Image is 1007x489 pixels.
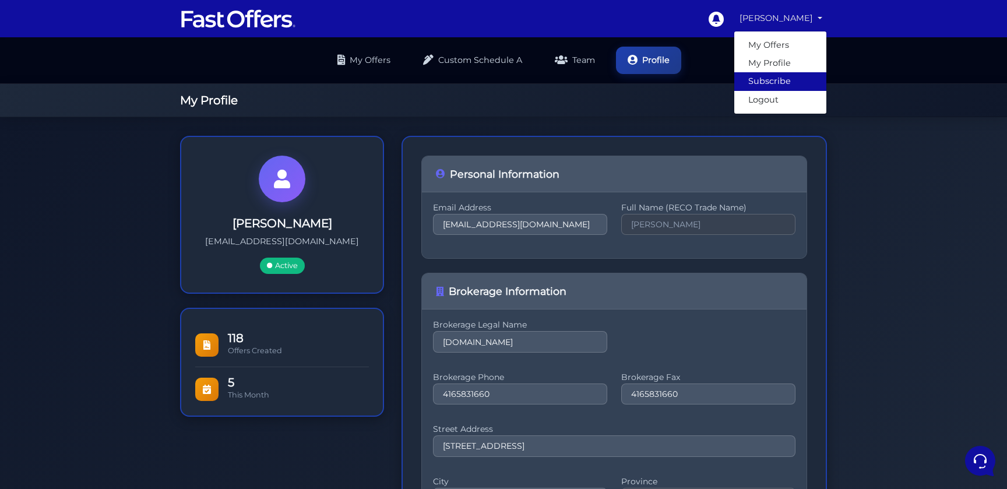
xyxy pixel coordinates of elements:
[200,216,364,230] h3: [PERSON_NAME]
[26,235,191,247] input: Search for an Article...
[100,391,133,401] p: Messages
[411,47,534,74] a: Custom Schedule A
[49,143,179,154] p: You: Hey, none of the fast offers are working for any MLS listing I try to upload
[433,480,607,483] label: City
[186,129,214,139] p: 5mo ago
[543,47,607,74] a: Team
[433,428,795,431] label: Street Address
[228,332,369,344] span: 118
[49,98,179,110] p: You: All listings*
[49,129,179,140] span: Fast Offers Support
[436,168,793,180] h4: Personal Information
[963,444,998,479] iframe: Customerly Messenger Launcher
[433,376,607,379] label: Brokerage Phone
[734,91,826,109] a: Logout
[436,285,793,297] h4: Brokerage Information
[734,31,827,114] div: [PERSON_NAME]
[19,85,42,108] img: dark
[81,374,153,401] button: Messages
[621,480,795,483] label: Province
[433,206,607,209] label: Email Address
[186,84,214,94] p: 5mo ago
[433,323,607,326] label: Brokerage Legal Name
[9,9,196,47] h2: Hello [PERSON_NAME] 👋
[145,210,214,220] a: Open Help Center
[49,84,179,96] span: Aura
[735,7,827,30] a: [PERSON_NAME]
[616,47,681,74] a: Profile
[84,171,163,180] span: Start a Conversation
[19,65,94,75] span: Your Conversations
[228,346,282,355] span: Offers Created
[19,210,79,220] span: Find an Answer
[228,391,269,399] span: This Month
[180,93,827,107] h1: My Profile
[734,54,826,72] a: My Profile
[734,36,826,54] a: My Offers
[9,374,81,401] button: Home
[200,235,364,248] p: [EMAIL_ADDRESS][DOMAIN_NAME]
[35,391,55,401] p: Home
[152,374,224,401] button: Help
[188,65,214,75] a: See all
[181,391,196,401] p: Help
[621,376,795,379] label: Brokerage Fax
[14,79,219,114] a: AuraYou:All listings*5mo ago
[19,164,214,187] button: Start a Conversation
[734,72,826,90] a: Subscribe
[19,130,42,153] img: dark
[326,47,402,74] a: My Offers
[14,124,219,159] a: Fast Offers SupportYou:Hey, none of the fast offers are working for any MLS listing I try to uplo...
[621,206,795,209] label: Full Name (RECO Trade Name)
[260,258,305,274] span: Active
[228,377,369,388] span: 5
